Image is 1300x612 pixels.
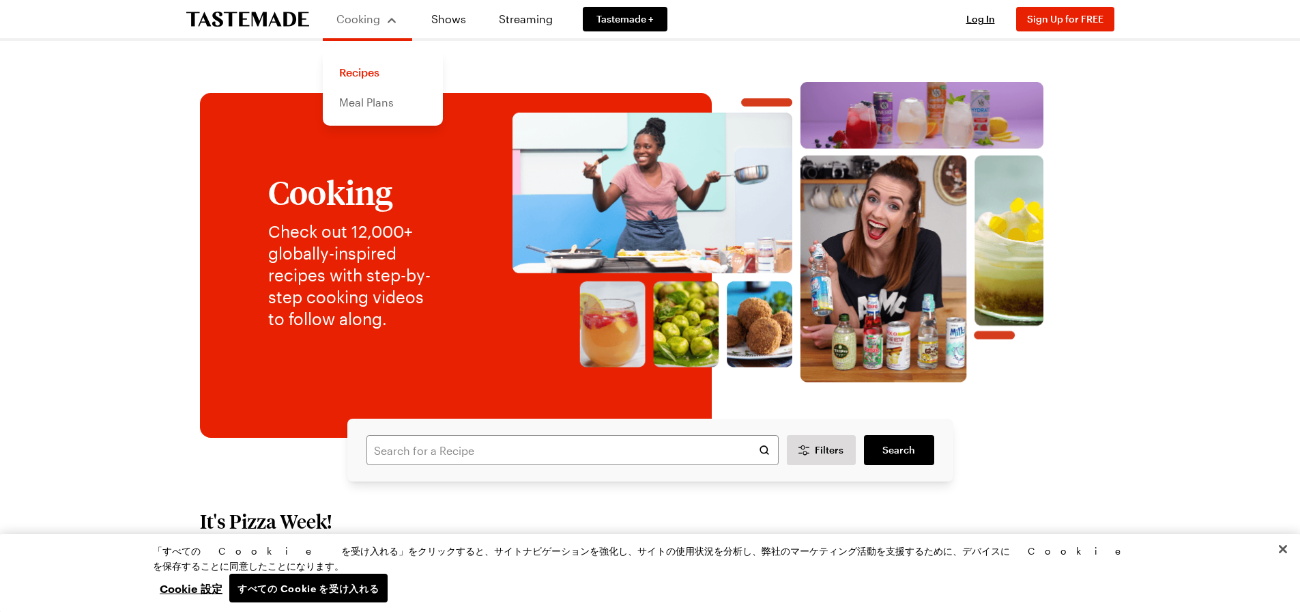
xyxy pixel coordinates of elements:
button: Sign Up for FREE [1016,7,1114,31]
span: Filters [815,443,843,457]
button: すべての Cookie を受け入れる [229,574,388,602]
input: Search for a Recipe [366,435,779,465]
a: Tastemade + [583,7,667,31]
button: 閉じる [1268,534,1298,564]
a: Meal Plans [331,87,435,117]
span: Search [882,443,915,457]
h1: Cooking [268,174,442,210]
button: Log In [953,12,1008,26]
span: Sign Up for FREE [1027,13,1103,25]
div: 「すべての Cookie を受け入れる」をクリックすると、サイトナビゲーションを強化し、サイトの使用状況を分析し、弊社のマーケティング活動を支援するために、デバイスに Cookie を保存するこ... [153,544,1136,574]
span: Tastemade + [596,12,654,26]
div: プライバシー [153,544,1136,602]
span: Log In [966,13,995,25]
a: Recipes [331,57,435,87]
span: Cooking [336,12,380,25]
a: To Tastemade Home Page [186,12,309,27]
h2: It's Pizza Week! [200,509,332,533]
button: Desktop filters [787,435,856,465]
p: Check out 12,000+ globally-inspired recipes with step-by-step cooking videos to follow along. [268,221,442,330]
img: Explore recipes [470,82,1087,383]
button: Cooking [336,5,399,33]
button: Cookie 設定 [153,574,229,602]
a: filters [864,435,934,465]
div: Cooking [323,49,443,126]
